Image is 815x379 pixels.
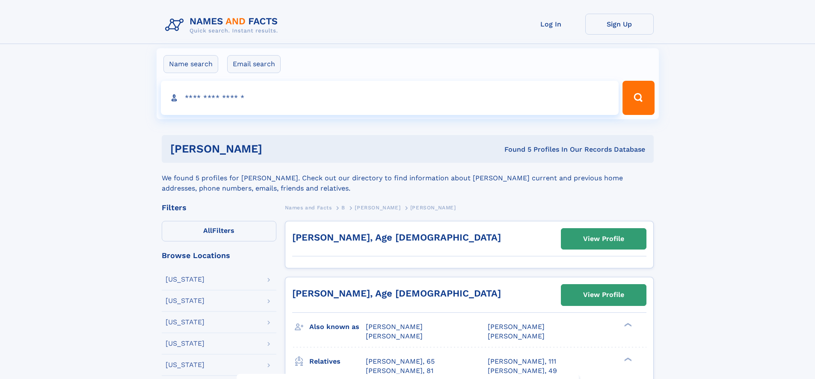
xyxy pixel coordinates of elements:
div: We found 5 profiles for [PERSON_NAME]. Check out our directory to find information about [PERSON_... [162,163,654,194]
div: [US_STATE] [166,340,204,347]
div: Found 5 Profiles In Our Records Database [383,145,645,154]
label: Name search [163,55,218,73]
div: [US_STATE] [166,361,204,368]
a: [PERSON_NAME], 81 [366,366,433,376]
span: [PERSON_NAME] [355,205,400,211]
input: search input [161,81,619,115]
a: [PERSON_NAME], 111 [488,357,556,366]
h1: [PERSON_NAME] [170,144,383,154]
a: Names and Facts [285,202,332,213]
span: B [341,205,345,211]
img: Logo Names and Facts [162,14,285,37]
span: [PERSON_NAME] [366,332,423,340]
div: Browse Locations [162,252,276,259]
span: All [203,226,212,235]
div: [US_STATE] [166,276,204,283]
span: [PERSON_NAME] [410,205,456,211]
div: Filters [162,204,276,212]
span: [PERSON_NAME] [488,323,545,331]
a: View Profile [561,285,646,305]
label: Filters [162,221,276,241]
span: [PERSON_NAME] [366,323,423,331]
a: [PERSON_NAME] [355,202,400,213]
a: [PERSON_NAME], Age [DEMOGRAPHIC_DATA] [292,232,501,243]
div: [US_STATE] [166,319,204,326]
a: Sign Up [585,14,654,35]
a: Log In [517,14,585,35]
h3: Also known as [309,320,366,334]
button: Search Button [622,81,654,115]
a: [PERSON_NAME], 49 [488,366,557,376]
div: View Profile [583,229,624,249]
label: Email search [227,55,281,73]
div: View Profile [583,285,624,305]
div: ❯ [622,356,632,362]
span: [PERSON_NAME] [488,332,545,340]
a: View Profile [561,229,646,249]
div: [US_STATE] [166,297,204,304]
h3: Relatives [309,354,366,369]
div: ❯ [622,322,632,327]
a: B [341,202,345,213]
a: [PERSON_NAME], 65 [366,357,435,366]
a: [PERSON_NAME], Age [DEMOGRAPHIC_DATA] [292,288,501,299]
